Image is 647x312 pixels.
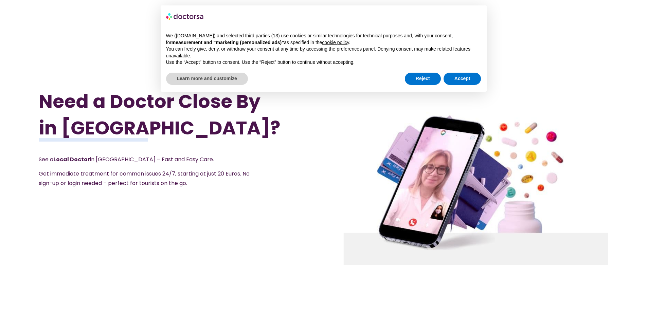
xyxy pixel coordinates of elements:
[166,59,481,66] p: Use the “Accept” button to consent. Use the “Reject” button to continue without accepting.
[166,73,248,85] button: Learn more and customize
[39,88,281,141] h1: Need a Doctor Close By in [GEOGRAPHIC_DATA]?
[444,73,481,85] button: Accept
[39,155,214,163] span: See a in [GEOGRAPHIC_DATA] – Fast and Easy Care.
[39,170,250,187] span: Get immediate treatment for common issues 24/7, starting at just 20 Euros. No sign-up or login ne...
[172,40,284,45] strong: measurement and “marketing (personalized ads)”
[166,46,481,59] p: You can freely give, deny, or withdraw your consent at any time by accessing the preferences pane...
[166,33,481,46] p: We ([DOMAIN_NAME]) and selected third parties (13) use cookies or similar technologies for techni...
[405,73,441,85] button: Reject
[166,11,204,22] img: logo
[53,155,90,163] strong: Local Doctor
[322,40,349,45] a: cookie policy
